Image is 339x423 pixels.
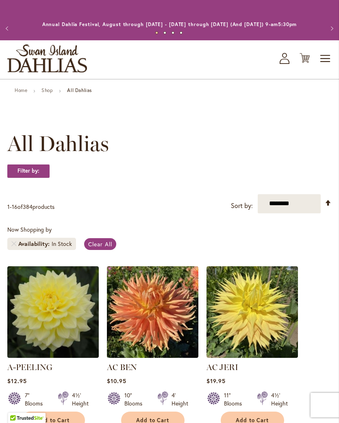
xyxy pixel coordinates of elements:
span: All Dahlias [7,132,109,156]
span: 1 [7,203,10,210]
span: Clear All [88,240,112,248]
button: 1 of 4 [155,31,158,34]
button: 2 of 4 [163,31,166,34]
div: In Stock [52,240,72,248]
a: AC Jeri [206,352,298,359]
p: - of products [7,200,54,213]
a: Shop [41,87,53,93]
div: 4½' Height [271,391,288,408]
span: $12.95 [7,377,27,385]
div: 7" Blooms [25,391,48,408]
a: Remove Availability In Stock [11,241,16,246]
a: A-PEELING [7,362,52,372]
img: A-Peeling [7,266,99,358]
div: 10" Blooms [124,391,148,408]
div: 4½' Height [72,391,89,408]
button: 3 of 4 [172,31,174,34]
a: AC JERI [206,362,238,372]
span: Now Shopping by [7,226,52,233]
a: AC BEN [107,362,137,372]
div: 11" Blooms [224,391,247,408]
span: $10.95 [107,377,126,385]
span: 384 [23,203,33,210]
iframe: Launch Accessibility Center [6,394,29,417]
strong: All Dahlias [67,87,92,93]
img: AC BEN [107,266,198,358]
a: Clear All [84,238,116,250]
a: A-Peeling [7,352,99,359]
button: Next [323,20,339,37]
strong: Filter by: [7,164,50,178]
div: 4' Height [172,391,188,408]
span: $19.95 [206,377,226,385]
span: 16 [12,203,17,210]
img: AC Jeri [206,266,298,358]
label: Sort by: [231,198,253,213]
a: AC BEN [107,352,198,359]
a: Home [15,87,27,93]
span: Availability [18,240,52,248]
button: 4 of 4 [180,31,183,34]
a: Annual Dahlia Festival, August through [DATE] - [DATE] through [DATE] (And [DATE]) 9-am5:30pm [42,21,297,27]
a: store logo [7,44,87,72]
